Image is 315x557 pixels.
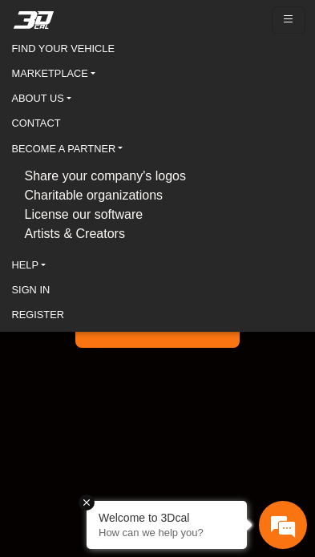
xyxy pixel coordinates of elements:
[25,167,291,186] button: Share your company's logos
[99,527,235,539] p: How can we help you?
[25,205,291,224] button: License our software
[12,63,304,83] a: MARKETPLACE
[25,186,291,205] button: Charitable organizations
[12,38,304,59] a: FIND YOUR VEHICLE
[12,280,304,301] a: SIGN IN
[12,138,304,159] a: BECOME A PARTNER
[12,254,304,275] a: HELP
[25,224,291,244] button: Artists & Creators
[12,305,304,325] a: REGISTER
[99,511,235,524] div: Welcome to 3Dcal
[12,88,304,109] a: ABOUT US
[12,113,304,134] a: CONTACT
